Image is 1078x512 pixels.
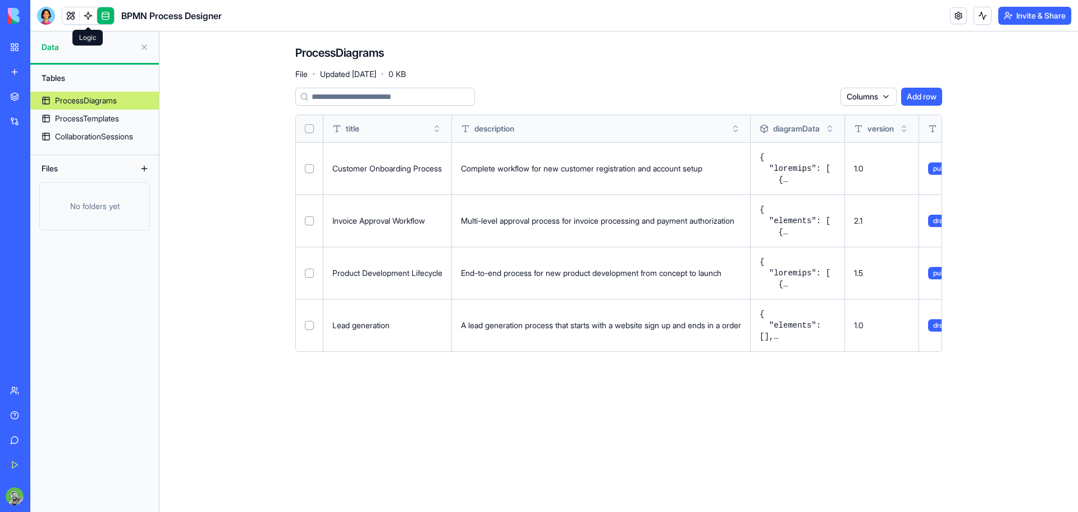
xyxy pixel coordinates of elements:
[332,320,442,331] div: Lead generation
[461,268,741,279] div: End-to-end process for new product development from concept to launch
[42,42,135,53] span: Data
[332,215,442,226] div: Invoice Approval Workflow
[998,7,1071,25] button: Invite & Share
[854,320,910,331] div: 1.0
[332,163,442,174] div: Customer Onboarding Process
[461,163,741,174] div: Complete workflow for new customer registration and account setup
[8,8,77,24] img: logo
[332,268,442,279] div: Product Development Lifecycle
[295,69,308,80] span: File
[854,268,910,279] div: 1.5
[55,131,133,142] div: CollaborationSessions
[841,88,897,106] button: Columns
[6,487,24,505] img: ACg8ocIgFWe2YakPm5VGQWrNByRteyNvvN-AQafhVDiLyg5xwSBGfvFB=s96-c
[305,216,314,225] button: Select row
[55,95,117,106] div: ProcessDiagrams
[431,123,442,134] button: Toggle sort
[312,65,316,83] span: ·
[30,128,159,146] a: CollaborationSessions
[867,123,894,134] span: version
[36,69,153,87] div: Tables
[760,204,835,238] pre: { "elements": [ { "x": 100, "y": 200, "id": "start2", "type": "startEvent" }, { "x": 250, "y": 20...
[55,113,119,124] div: ProcessTemplates
[760,256,835,290] pre: { "loremips": [ { "d": 450, "s": 378, "am": "conse6", "adip": "elitsEddoe" }, { "t": 541, "i": 87...
[30,182,159,230] a: No folders yet
[824,123,835,134] button: Toggle sort
[305,321,314,330] button: Select row
[39,182,150,230] div: No folders yet
[295,45,384,61] h4: ProcessDiagrams
[121,9,222,22] span: BPMN Process Designer
[320,69,376,80] span: Updated [DATE]
[760,152,835,185] pre: { "loremips": [ { "d": 203, "s": 686, "am": "conse7", "adip": "elitsEddoe" }, { "t": 318, "i": 28...
[928,215,952,227] span: draft
[30,110,159,128] a: ProcessTemplates
[854,215,910,226] div: 2.1
[36,160,126,178] div: Files
[305,164,314,173] button: Select row
[461,320,741,331] div: A lead generation process that starts with a website sign up and ends in a order
[898,123,910,134] button: Toggle sort
[854,163,910,174] div: 1.0
[72,30,103,46] div: Logic
[346,123,359,134] span: title
[730,123,741,134] button: Toggle sort
[773,123,820,134] span: diagramData
[389,69,406,80] span: 0 KB
[928,319,952,332] span: draft
[474,123,514,134] span: description
[305,269,314,278] button: Select row
[381,65,384,83] span: ·
[928,162,969,175] span: published
[30,92,159,110] a: ProcessDiagrams
[305,124,314,133] button: Select all
[760,309,835,342] pre: { "elements": [], "connections": [] }
[901,88,942,106] button: Add row
[461,215,741,226] div: Multi-level approval process for invoice processing and payment authorization
[928,267,969,279] span: published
